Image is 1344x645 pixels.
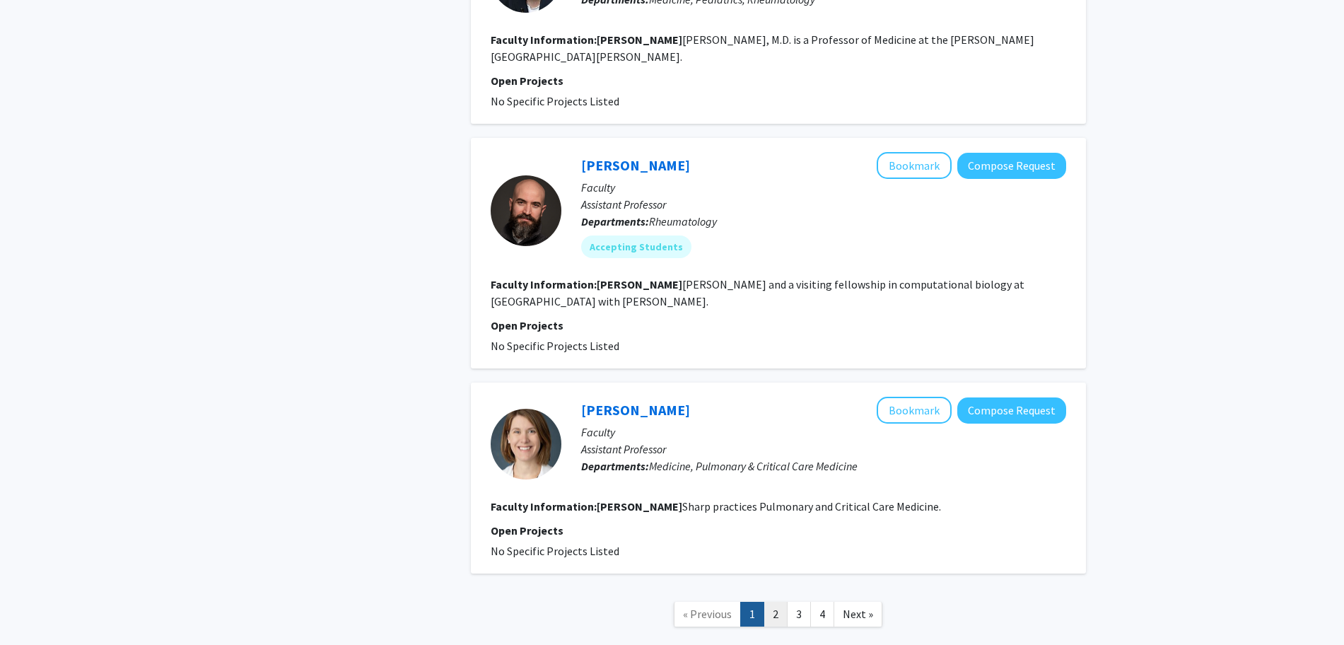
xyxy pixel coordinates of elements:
[491,72,1066,89] p: Open Projects
[581,401,690,419] a: [PERSON_NAME]
[597,499,941,513] fg-read-more: Sharp practices Pulmonary and Critical Care Medicine.
[581,196,1066,213] p: Assistant Professor
[683,607,732,621] span: « Previous
[877,152,952,179] button: Add Andrea Fava to Bookmarks
[649,459,858,473] span: Medicine, Pulmonary & Critical Care Medicine
[597,277,682,291] b: [PERSON_NAME]
[581,236,691,258] mat-chip: Accepting Students
[471,588,1086,645] nav: Page navigation
[491,522,1066,539] p: Open Projects
[843,607,873,621] span: Next »
[597,499,682,513] b: [PERSON_NAME]
[740,602,764,627] a: 1
[581,441,1066,458] p: Assistant Professor
[491,33,597,47] b: Faculty Information:
[674,602,741,627] a: Previous Page
[581,214,649,228] b: Departments:
[877,397,952,424] button: Add Michelle Sharp to Bookmarks
[834,602,882,627] a: Next
[810,602,834,627] a: 4
[581,424,1066,441] p: Faculty
[491,277,597,291] b: Faculty Information:
[491,499,597,513] b: Faculty Information:
[957,397,1066,424] button: Compose Request to Michelle Sharp
[491,94,619,108] span: No Specific Projects Listed
[491,339,619,353] span: No Specific Projects Listed
[957,153,1066,179] button: Compose Request to Andrea Fava
[11,581,60,634] iframe: Chat
[581,459,649,473] b: Departments:
[491,544,619,558] span: No Specific Projects Listed
[581,179,1066,196] p: Faculty
[581,156,690,174] a: [PERSON_NAME]
[597,33,682,47] b: [PERSON_NAME]
[491,33,1034,64] fg-read-more: [PERSON_NAME], M.D. is a Professor of Medicine at the [PERSON_NAME][GEOGRAPHIC_DATA][PERSON_NAME].
[491,317,1066,334] p: Open Projects
[649,214,717,228] span: Rheumatology
[491,277,1024,308] fg-read-more: [PERSON_NAME] and a visiting fellowship in computational biology at [GEOGRAPHIC_DATA] with [PERSO...
[787,602,811,627] a: 3
[764,602,788,627] a: 2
